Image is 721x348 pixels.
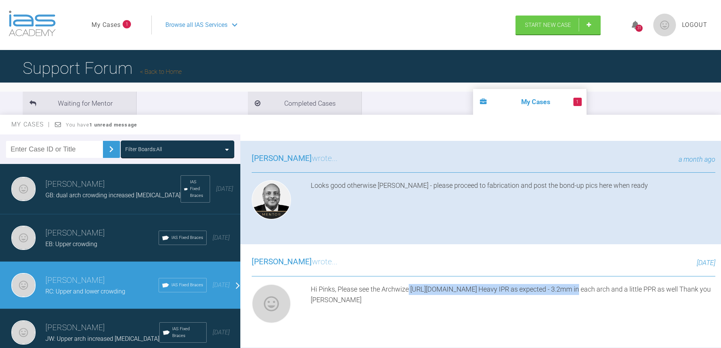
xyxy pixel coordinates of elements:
span: 1 [123,20,131,28]
h3: [PERSON_NAME] [45,321,159,334]
h3: wrote... [252,152,338,165]
a: Back to Home [140,68,182,75]
span: EB: Upper crowding [45,240,97,248]
img: Anthony Power [11,177,36,201]
input: Enter Case ID or Title [6,141,103,158]
span: [PERSON_NAME] [252,154,312,163]
img: Anthony Power [11,320,36,345]
span: [DATE] [216,185,233,192]
div: 31 [635,25,643,32]
h3: [PERSON_NAME] [45,227,159,240]
h3: [PERSON_NAME] [45,178,181,191]
span: Start New Case [525,22,571,28]
h1: Support Forum [23,55,182,81]
span: [PERSON_NAME] [252,257,312,266]
div: Filter Boards: All [125,145,162,153]
span: IAS Fixed Braces [171,234,203,241]
strong: 1 unread message [89,122,137,128]
span: My Cases [11,121,50,128]
img: profile.png [653,14,676,36]
span: GB: dual arch crowding increased [MEDICAL_DATA] [45,192,181,199]
span: [DATE] [213,234,230,241]
img: Utpalendu Bose [252,180,291,220]
img: logo-light.3e3ef733.png [9,11,56,36]
span: JW: Upper arch increased [MEDICAL_DATA] [45,335,159,342]
span: a month ago [679,155,715,163]
span: IAS Fixed Braces [190,179,207,199]
img: Anthony Power [252,284,291,323]
li: Completed Cases [248,92,361,115]
span: RC: Upper and lower crowding [45,288,125,295]
li: My Cases [473,89,587,115]
span: IAS Fixed Braces [171,282,203,289]
div: Hi Pinks, Please see the Archwize [URL][DOMAIN_NAME] Heavy IPR as expected - 3.2mm in each arch a... [311,284,715,326]
img: Anthony Power [11,273,36,297]
span: 1 [573,98,582,106]
img: chevronRight.28bd32b0.svg [105,143,117,155]
span: You have [66,122,137,128]
h3: [PERSON_NAME] [45,274,159,287]
span: [DATE] [213,329,230,336]
div: Looks good otherwise [PERSON_NAME] - please proceed to fabrication and post the bond-up pics here... [311,180,715,223]
a: Start New Case [515,16,601,34]
span: Browse all IAS Services [165,20,227,30]
span: [DATE] [213,281,230,289]
h3: wrote... [252,256,338,268]
li: Waiting for Mentor [23,92,136,115]
a: My Cases [92,20,121,30]
img: Anthony Power [11,226,36,250]
span: IAS Fixed Braces [172,326,203,339]
a: Logout [682,20,707,30]
span: [DATE] [697,259,715,267]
